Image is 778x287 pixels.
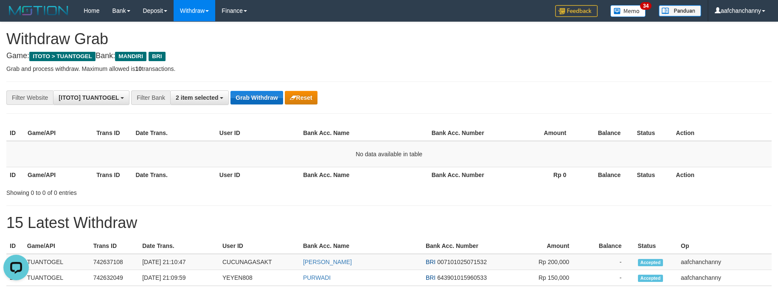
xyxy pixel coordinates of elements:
td: TUANTOGEL [24,254,90,270]
button: Reset [285,91,317,104]
span: Accepted [638,259,663,266]
th: Balance [579,167,633,183]
th: Game/API [24,167,93,183]
span: [ITOTO] TUANTOGEL [59,94,119,101]
td: aafchanchanny [677,254,772,270]
th: Bank Acc. Name [300,167,428,183]
th: Status [633,167,672,183]
span: Copy 007101025071532 to clipboard [437,259,487,265]
th: Balance [582,238,634,254]
th: Bank Acc. Name [300,125,428,141]
td: 742632049 [90,270,139,286]
td: No data available in table [6,141,772,167]
p: Grab and process withdraw. Maximum allowed is transactions. [6,65,772,73]
th: Balance [579,125,633,141]
th: Bank Acc. Number [428,125,497,141]
td: CUCUNAGASAKT [219,254,300,270]
span: BRI [426,274,435,281]
th: Date Trans. [132,125,216,141]
img: MOTION_logo.png [6,4,71,17]
img: Feedback.jpg [555,5,598,17]
strong: 10 [135,65,142,72]
div: Filter Website [6,90,53,105]
button: Open LiveChat chat widget [3,3,29,29]
th: Action [673,167,772,183]
div: Showing 0 to 0 of 0 entries [6,185,318,197]
th: Trans ID [93,167,132,183]
th: Bank Acc. Number [422,238,504,254]
th: User ID [216,167,300,183]
th: Game/API [24,238,90,254]
td: YEYEN808 [219,270,300,286]
span: BRI [149,52,165,61]
td: Rp 150,000 [504,270,582,286]
th: Amount [504,238,582,254]
th: User ID [216,125,300,141]
h1: 15 Latest Withdraw [6,214,772,231]
img: Button%20Memo.svg [610,5,646,17]
th: Game/API [24,125,93,141]
button: [ITOTO] TUANTOGEL [53,90,129,105]
button: 2 item selected [170,90,229,105]
td: - [582,270,634,286]
td: 742637108 [90,254,139,270]
td: [DATE] 21:10:47 [139,254,219,270]
td: Rp 200,000 [504,254,582,270]
th: Rp 0 [497,167,579,183]
h1: Withdraw Grab [6,31,772,48]
th: ID [6,167,24,183]
th: Action [673,125,772,141]
th: Date Trans. [132,167,216,183]
span: BRI [426,259,435,265]
th: Bank Acc. Number [428,167,497,183]
div: Filter Bank [131,90,170,105]
td: [DATE] 21:09:59 [139,270,219,286]
span: Accepted [638,275,663,282]
th: Status [633,125,672,141]
span: Copy 643901015960533 to clipboard [437,274,487,281]
button: Grab Withdraw [230,91,283,104]
img: panduan.png [659,5,701,17]
span: 34 [640,2,652,10]
a: PURWADI [303,274,331,281]
th: Trans ID [90,238,139,254]
a: [PERSON_NAME] [303,259,352,265]
th: ID [6,238,24,254]
span: MANDIRI [115,52,146,61]
th: Date Trans. [139,238,219,254]
th: Trans ID [93,125,132,141]
td: - [582,254,634,270]
th: Bank Acc. Name [300,238,422,254]
td: aafchanchanny [677,270,772,286]
th: User ID [219,238,300,254]
span: 2 item selected [176,94,218,101]
td: TUANTOGEL [24,270,90,286]
th: Amount [497,125,579,141]
th: ID [6,125,24,141]
h4: Game: Bank: [6,52,772,60]
span: ITOTO > TUANTOGEL [29,52,95,61]
th: Status [635,238,678,254]
th: Op [677,238,772,254]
